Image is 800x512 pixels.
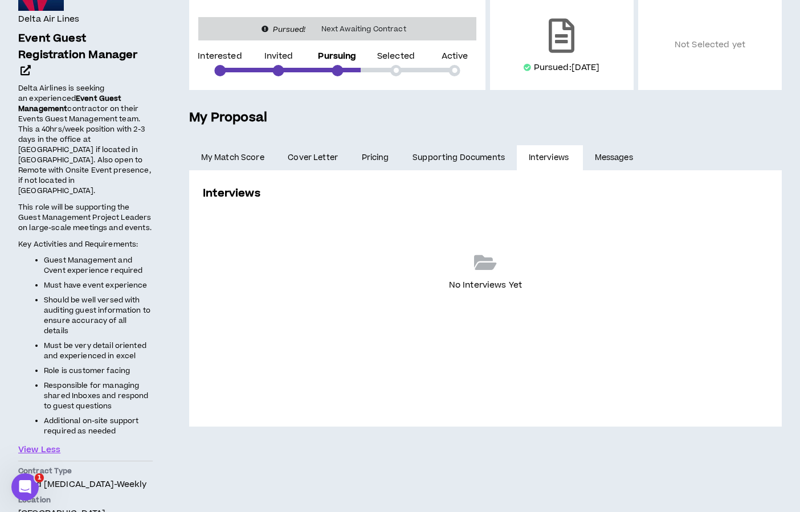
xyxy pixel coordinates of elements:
[318,52,356,60] p: Pursuing
[583,145,647,170] a: Messages
[18,444,60,456] button: View Less
[442,52,468,60] p: Active
[189,108,782,128] h5: My Proposal
[350,145,401,170] a: Pricing
[264,52,293,60] p: Invited
[18,202,152,233] span: This role will be supporting the Guest Management Project Leaders on large-scale meetings and eve...
[273,24,305,35] i: Pursued!
[18,83,105,104] span: Delta Airlines is seeking an experienced
[44,416,139,436] span: Additional on-site support required as needed
[18,495,153,505] p: Location
[534,62,600,73] p: Pursued: [DATE]
[377,52,415,60] p: Selected
[44,255,143,276] span: Guest Management and Cvent experience required
[18,239,138,249] span: Key Activities and Requirements:
[44,380,149,411] span: Responsible for managing shared Inboxes and respond to guest questions
[288,151,338,164] span: Cover Letter
[315,23,413,35] span: Next Awaiting Contract
[35,473,44,482] span: 1
[401,145,516,170] a: Supporting Documents
[18,478,146,490] span: Fixed [MEDICAL_DATA] - weekly
[18,31,153,80] a: Event Guest Registration Manager
[198,52,242,60] p: Interested
[11,473,39,501] iframe: Intercom live chat
[203,186,260,201] h3: Interviews
[517,145,583,170] a: Interviews
[44,366,130,376] span: Role is customer facing
[18,31,138,63] span: Event Guest Registration Manager
[18,104,151,196] span: contractor on their Events Guest Management team. This a 40hrs/week position with 2-3 days in the...
[449,279,522,292] p: No Interviews Yet
[44,295,150,336] span: Should be well versed with auditing guest information to ensure accuracy of all details
[44,280,148,290] span: Must have event experience
[18,93,122,114] strong: Event Guest Management
[18,13,79,26] h4: Delta Air Lines
[44,341,146,361] span: Must be very detail oriented and experienced in excel
[18,466,153,476] p: Contract Type
[647,14,773,76] p: Not Selected yet
[189,145,276,170] a: My Match Score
